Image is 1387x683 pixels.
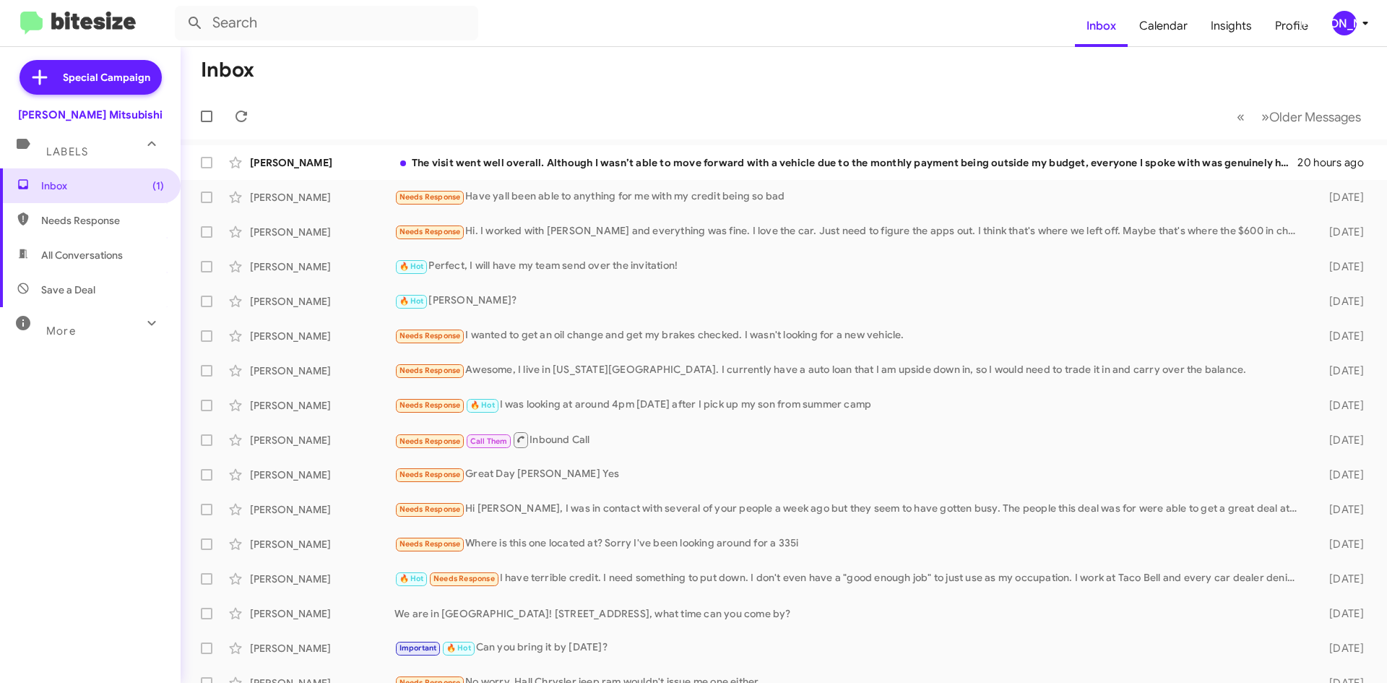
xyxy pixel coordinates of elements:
[394,640,1306,656] div: Can you bring it by [DATE]?
[394,223,1306,240] div: Hi. I worked with [PERSON_NAME] and everything was fine. I love the car. Just need to figure the ...
[1261,108,1269,126] span: »
[46,145,88,158] span: Labels
[394,397,1306,413] div: I was looking at around 4pm [DATE] after I pick up my son from summer camp
[201,59,254,82] h1: Inbox
[1269,109,1361,125] span: Older Messages
[250,398,394,413] div: [PERSON_NAME]
[250,294,394,309] div: [PERSON_NAME]
[1306,259,1375,274] div: [DATE]
[250,364,394,378] div: [PERSON_NAME]
[1229,102,1370,132] nav: Page navigation example
[1306,398,1375,413] div: [DATE]
[399,331,461,340] span: Needs Response
[1306,537,1375,551] div: [DATE]
[399,574,424,583] span: 🔥 Hot
[399,437,461,446] span: Needs Response
[394,327,1306,344] div: I wanted to get an oil change and get my brakes checked. I wasn't looking for a new vehicle.
[63,70,150,85] span: Special Campaign
[1297,155,1375,170] div: 20 hours ago
[399,504,461,514] span: Needs Response
[399,227,461,236] span: Needs Response
[399,470,461,479] span: Needs Response
[1228,102,1253,132] button: Previous
[1332,11,1357,35] div: [PERSON_NAME]
[41,213,164,228] span: Needs Response
[1128,5,1199,47] a: Calendar
[394,362,1306,379] div: Awesome, I live in [US_STATE][GEOGRAPHIC_DATA]. I currently have a auto loan that I am upside dow...
[1253,102,1370,132] button: Next
[250,190,394,205] div: [PERSON_NAME]
[152,179,164,193] span: (1)
[250,502,394,517] div: [PERSON_NAME]
[394,258,1306,275] div: Perfect, I will have my team send over the invitation!
[1306,190,1375,205] div: [DATE]
[399,539,461,549] span: Needs Response
[394,501,1306,517] div: Hi [PERSON_NAME], I was in contact with several of your people a week ago but they seem to have g...
[1306,468,1375,482] div: [DATE]
[1306,606,1375,621] div: [DATE]
[394,570,1306,587] div: I have terrible credit. I need something to put down. I don't even have a "good enough job" to ju...
[394,606,1306,621] div: We are in [GEOGRAPHIC_DATA]! [STREET_ADDRESS], what time can you come by?
[1306,572,1375,586] div: [DATE]
[394,536,1306,552] div: Where is this one located at? Sorry I've been looking around for a 335i
[250,641,394,656] div: [PERSON_NAME]
[1306,502,1375,517] div: [DATE]
[250,225,394,239] div: [PERSON_NAME]
[399,400,461,410] span: Needs Response
[470,400,495,410] span: 🔥 Hot
[250,572,394,586] div: [PERSON_NAME]
[1320,11,1371,35] button: [PERSON_NAME]
[18,108,163,122] div: [PERSON_NAME] Mitsubishi
[394,431,1306,449] div: Inbound Call
[250,259,394,274] div: [PERSON_NAME]
[1306,225,1375,239] div: [DATE]
[250,606,394,621] div: [PERSON_NAME]
[394,293,1306,309] div: [PERSON_NAME]?
[394,155,1297,170] div: The visit went well overall. Although I wasn’t able to move forward with a vehicle due to the mon...
[399,643,437,653] span: Important
[250,468,394,482] div: [PERSON_NAME]
[1306,433,1375,447] div: [DATE]
[394,189,1306,205] div: Have yall been able to anything for me with my credit being so bad
[175,6,478,40] input: Search
[446,643,471,653] span: 🔥 Hot
[1306,329,1375,343] div: [DATE]
[399,262,424,271] span: 🔥 Hot
[399,296,424,306] span: 🔥 Hot
[399,366,461,375] span: Needs Response
[394,466,1306,483] div: Great Day [PERSON_NAME] Yes
[250,433,394,447] div: [PERSON_NAME]
[433,574,495,583] span: Needs Response
[1263,5,1320,47] a: Profile
[1306,641,1375,656] div: [DATE]
[41,179,164,193] span: Inbox
[41,248,123,262] span: All Conversations
[250,155,394,170] div: [PERSON_NAME]
[1199,5,1263,47] a: Insights
[1075,5,1128,47] a: Inbox
[46,325,76,338] span: More
[1306,364,1375,378] div: [DATE]
[470,437,508,446] span: Call Them
[399,192,461,202] span: Needs Response
[1237,108,1245,126] span: «
[41,283,95,297] span: Save a Deal
[250,537,394,551] div: [PERSON_NAME]
[1306,294,1375,309] div: [DATE]
[250,329,394,343] div: [PERSON_NAME]
[20,60,162,95] a: Special Campaign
